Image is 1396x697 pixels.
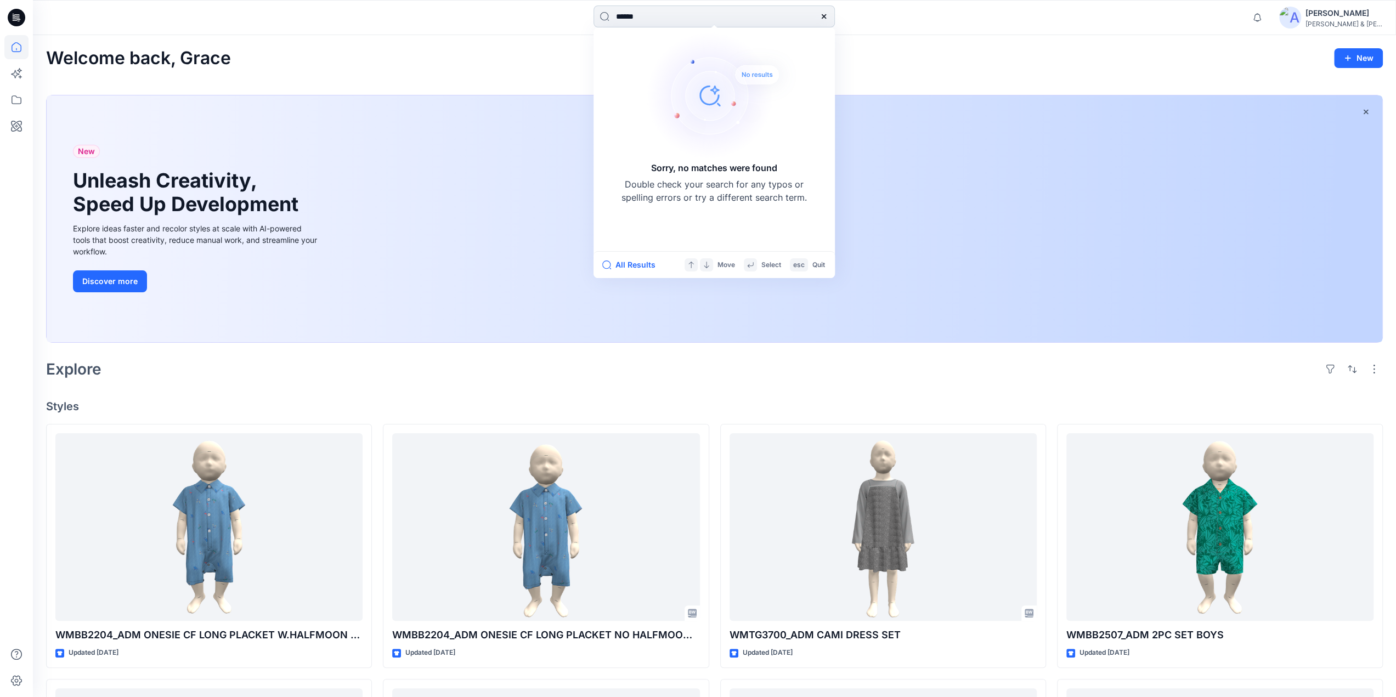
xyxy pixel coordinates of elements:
[1279,7,1301,29] img: avatar
[392,627,699,643] p: WMBB2204_ADM ONESIE CF LONG PLACKET NO HALFMOON colorways update 7.28
[730,627,1037,643] p: WMTG3700_ADM CAMI DRESS SET
[646,30,800,161] img: Sorry, no matches were found
[73,169,303,216] h1: Unleash Creativity, Speed Up Development
[717,259,735,271] p: Move
[1305,20,1382,28] div: [PERSON_NAME] & [PERSON_NAME]
[743,647,793,659] p: Updated [DATE]
[730,433,1037,621] a: WMTG3700_ADM CAMI DRESS SET
[602,258,663,271] button: All Results
[793,259,805,271] p: esc
[1305,7,1382,20] div: [PERSON_NAME]
[1066,433,1374,621] a: WMBB2507_ADM 2PC SET BOYS
[73,223,320,257] div: Explore ideas faster and recolor styles at scale with AI-powered tools that boost creativity, red...
[55,627,363,643] p: WMBB2204_ADM ONESIE CF LONG PLACKET W.HALFMOON colorways update 8.1
[46,48,231,69] h2: Welcome back, Grace
[392,433,699,621] a: WMBB2204_ADM ONESIE CF LONG PLACKET NO HALFMOON colorways update 7.28
[46,400,1383,413] h4: Styles
[55,433,363,621] a: WMBB2204_ADM ONESIE CF LONG PLACKET W.HALFMOON colorways update 8.1
[73,270,320,292] a: Discover more
[621,178,807,204] p: Double check your search for any typos or spelling errors or try a different search term.
[812,259,825,271] p: Quit
[1066,627,1374,643] p: WMBB2507_ADM 2PC SET BOYS
[73,270,147,292] button: Discover more
[761,259,781,271] p: Select
[78,145,95,158] span: New
[69,647,118,659] p: Updated [DATE]
[651,161,777,174] h5: Sorry, no matches were found
[405,647,455,659] p: Updated [DATE]
[1080,647,1129,659] p: Updated [DATE]
[1334,48,1383,68] button: New
[46,360,101,378] h2: Explore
